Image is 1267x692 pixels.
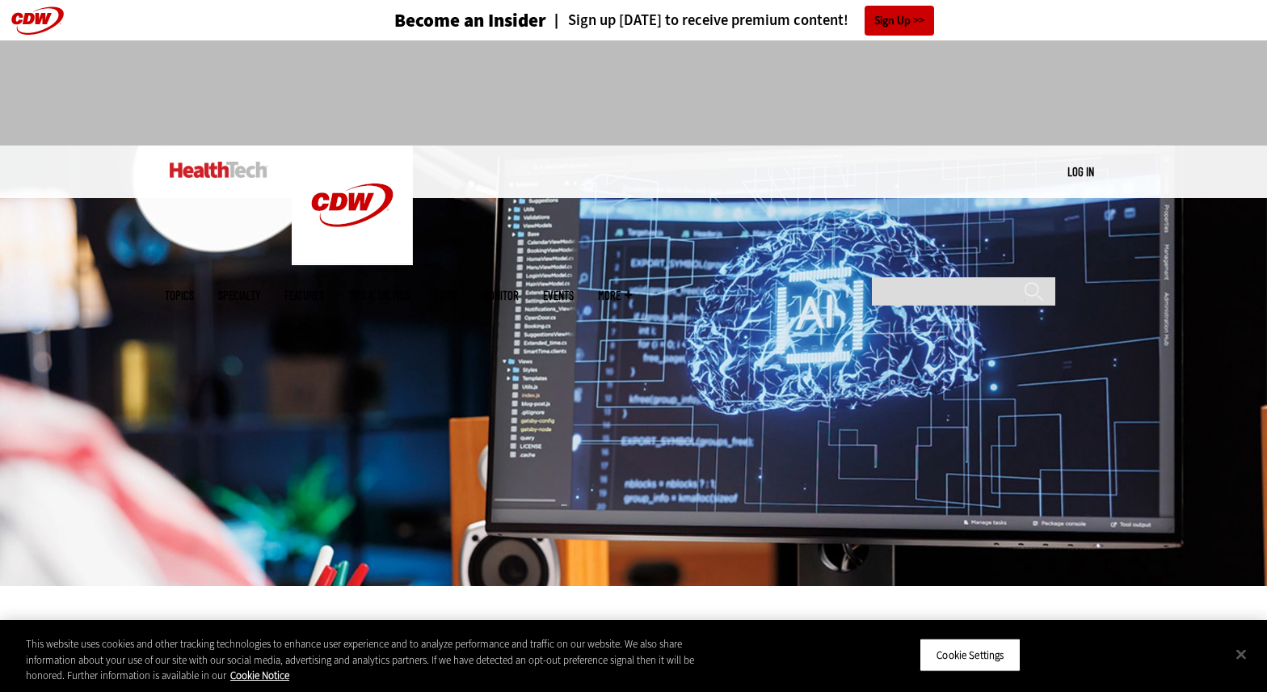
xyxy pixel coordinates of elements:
span: Specialty [218,289,260,302]
img: Home [292,146,413,265]
a: More information about your privacy [230,669,289,682]
iframe: advertisement [339,57,928,129]
a: Tips & Tactics [348,289,410,302]
a: Events [543,289,574,302]
button: Close [1223,636,1259,672]
a: Become an Insider [334,11,546,30]
img: Home [170,162,267,178]
a: Video [434,289,458,302]
a: Log in [1067,164,1094,179]
span: Topics [165,289,194,302]
a: Sign Up [865,6,934,36]
a: Features [284,289,324,302]
span: More [598,289,632,302]
a: MonITor [482,289,519,302]
h3: Become an Insider [394,11,546,30]
a: Sign up [DATE] to receive premium content! [546,13,848,28]
div: User menu [1067,163,1094,180]
div: This website uses cookies and other tracking technologies to enhance user experience and to analy... [26,636,697,684]
a: CDW [292,252,413,269]
button: Cookie Settings [920,638,1021,672]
